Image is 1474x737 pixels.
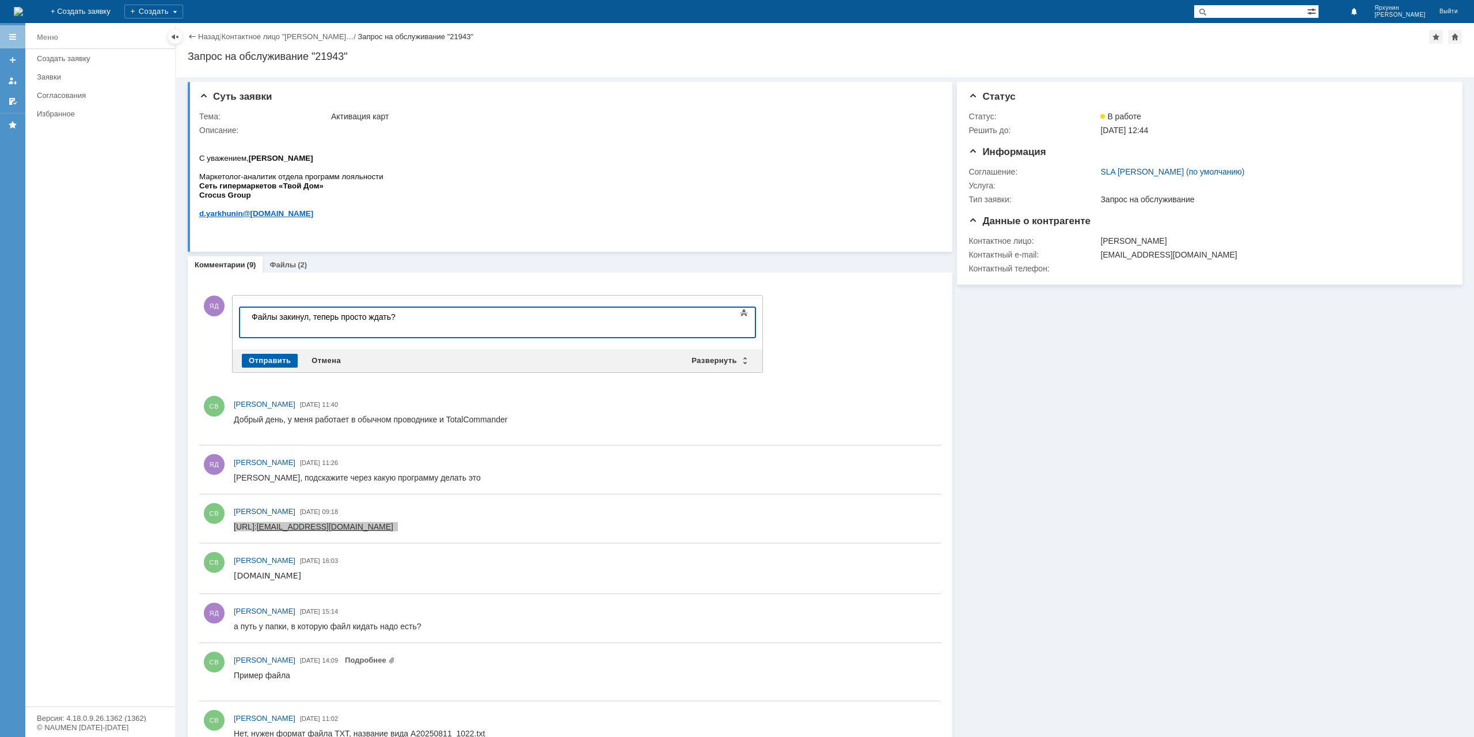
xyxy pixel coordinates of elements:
[234,458,295,467] span: [PERSON_NAME]
[322,715,339,722] span: 11:02
[968,167,1098,176] div: Соглашение:
[1307,5,1319,16] span: Расширенный поиск
[222,32,358,41] div: /
[737,306,751,320] span: Показать панель инструментов
[14,7,23,16] img: logo
[322,557,339,564] span: 16:03
[5,5,168,14] div: Файлы закинул, теперь просто ждать?
[968,112,1098,121] div: Статус:
[234,400,295,409] span: [PERSON_NAME]
[968,264,1098,273] div: Контактный телефон:
[1100,167,1244,176] a: SLA [PERSON_NAME] (по умолчанию)
[32,68,173,86] a: Заявки
[1374,5,1426,12] span: Ярхунин
[968,250,1098,259] div: Контактный e-mail:
[300,459,320,466] span: [DATE]
[37,724,164,731] div: © NAUMEN [DATE]-[DATE]
[1448,30,1462,44] div: Сделать домашней страницей
[37,54,168,63] div: Создать заявку
[322,508,339,515] span: 09:18
[1100,195,1443,204] div: Запрос на обслуживание
[300,715,320,722] span: [DATE]
[234,507,295,516] span: [PERSON_NAME]
[199,112,329,121] div: Тема:
[32,50,173,67] a: Создать заявку
[3,92,22,111] a: Мои согласования
[322,459,339,466] span: 11:26
[300,657,320,664] span: [DATE]
[32,86,173,104] a: Согласования
[198,32,219,41] a: Назад
[37,31,58,44] div: Меню
[234,399,295,410] a: [PERSON_NAME]
[322,608,339,615] span: 15:14
[222,32,354,41] a: Контактное лицо "[PERSON_NAME]…
[968,91,1015,102] span: Статус
[300,401,320,408] span: [DATE]
[234,506,295,517] a: [PERSON_NAME]
[44,74,115,83] span: @[DOMAIN_NAME]
[298,260,307,269] div: (2)
[345,656,395,664] a: Прикреплены файлы: A20201123АОК.txt
[124,5,183,18] div: Создать
[37,73,168,81] div: Заявки
[3,51,22,69] a: Создать заявку
[234,607,295,615] span: [PERSON_NAME]
[247,260,256,269] div: (9)
[1100,126,1148,135] span: [DATE] 12:44
[1429,30,1443,44] div: Добавить в избранное
[234,656,295,664] span: [PERSON_NAME]
[234,714,295,723] span: [PERSON_NAME]
[234,713,295,724] a: [PERSON_NAME]
[219,32,221,40] div: |
[37,715,164,722] div: Версия: 4.18.0.9.26.1362 (1362)
[199,91,272,102] span: Суть заявки
[168,30,182,44] div: Скрыть меню
[300,508,320,515] span: [DATE]
[968,236,1098,245] div: Контактное лицо:
[199,126,936,135] div: Описание:
[234,555,295,566] a: [PERSON_NAME]
[331,112,933,121] div: Активация карт
[1374,12,1426,18] span: [PERSON_NAME]
[14,7,23,16] a: Перейти на домашнюю страницу
[968,216,1091,226] span: Данные о контрагенте
[50,19,114,28] b: [PERSON_NAME]
[204,296,225,316] span: ЯД
[269,260,296,269] a: Файлы
[300,557,320,564] span: [DATE]
[195,260,245,269] a: Комментарии
[968,195,1098,204] div: Тип заявки:
[1100,112,1141,121] span: В работе
[37,91,168,100] div: Согласования
[1100,236,1443,245] div: [PERSON_NAME]
[322,657,339,664] span: 14:09
[322,401,339,408] span: 11:40
[358,32,473,41] div: Запрос на обслуживание "21943"
[37,109,155,118] div: Избранное
[234,556,295,565] span: [PERSON_NAME]
[968,126,1098,135] div: Решить до:
[968,181,1098,190] div: Услуга:
[300,608,320,615] span: [DATE]
[1100,250,1443,259] div: [EMAIL_ADDRESS][DOMAIN_NAME]
[234,606,295,617] a: [PERSON_NAME]
[234,655,295,666] a: [PERSON_NAME]
[968,146,1046,157] span: Информация
[234,457,295,468] a: [PERSON_NAME]
[3,71,22,90] a: Мои заявки
[188,51,1462,62] div: Запрос на обслуживание "21943"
